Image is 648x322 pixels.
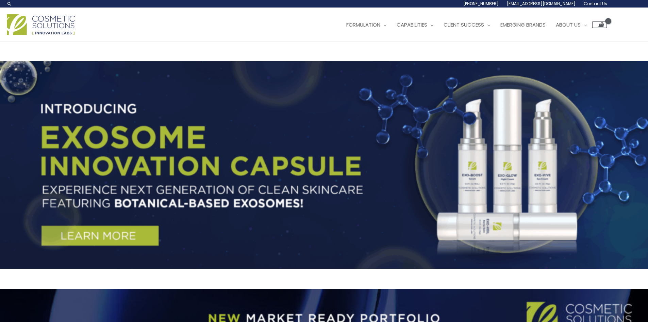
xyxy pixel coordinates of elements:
[397,21,427,28] span: Capabilities
[392,15,438,35] a: Capabilities
[7,14,75,35] img: Cosmetic Solutions Logo
[495,15,551,35] a: Emerging Brands
[592,21,607,28] a: View Shopping Cart, empty
[341,15,392,35] a: Formulation
[500,21,546,28] span: Emerging Brands
[556,21,581,28] span: About Us
[584,1,607,6] span: Contact Us
[7,1,12,6] a: Search icon link
[463,1,499,6] span: [PHONE_NUMBER]
[551,15,592,35] a: About Us
[346,21,380,28] span: Formulation
[336,15,607,35] nav: Site Navigation
[444,21,484,28] span: Client Success
[438,15,495,35] a: Client Success
[507,1,576,6] span: [EMAIL_ADDRESS][DOMAIN_NAME]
